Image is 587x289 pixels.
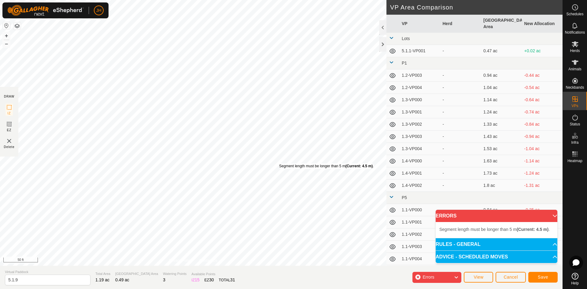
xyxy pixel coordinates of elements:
div: IZ [191,277,199,283]
span: 31 [230,277,235,282]
td: 1.3-VP004 [399,143,440,155]
span: Animals [568,67,581,71]
td: 1.1-VP000 [399,204,440,216]
td: 1.1-VP003 [399,241,440,253]
span: P1 [402,61,407,65]
p-accordion-header: ERRORS [436,210,557,222]
th: Herd [440,15,481,33]
th: New Allocation [522,15,563,33]
td: 1.3-VP003 [399,131,440,143]
a: Help [563,270,587,287]
img: VP [6,137,13,145]
div: - [443,97,479,103]
span: Infra [571,141,578,144]
td: -0.37 ac [522,265,563,277]
td: 0.47 ac [481,45,522,57]
td: 1.2-VP003 [399,69,440,82]
button: + [3,32,10,39]
td: -0.54 ac [522,82,563,94]
td: 1.3-VP002 [399,118,440,131]
td: 1.73 ac [481,167,522,180]
td: 1.43 ac [481,131,522,143]
div: - [443,109,479,115]
td: -1.31 ac [522,180,563,192]
span: Notifications [565,31,585,34]
div: Segment length must be longer than 5 m . [279,163,374,169]
td: 1.63 ac [481,155,522,167]
span: EZ [7,128,12,132]
td: 1.2-VP004 [399,82,440,94]
td: 5.1.1-VP001 [399,45,440,57]
span: VPs [571,104,578,108]
span: IZ [8,111,11,116]
th: [GEOGRAPHIC_DATA] Area [481,15,522,33]
td: 1.04 ac [481,82,522,94]
b: (Current: 4.5 m) [517,227,548,232]
span: Status [570,122,580,126]
div: - [443,84,479,91]
td: 1.3-VP000 [399,94,440,106]
td: +0.02 ac [522,45,563,57]
span: 30 [209,277,214,282]
span: 1.19 ac [95,277,109,282]
span: Virtual Paddock [5,269,90,275]
span: ERRORS [436,213,456,218]
td: 1.3-VP001 [399,106,440,118]
span: Cancel [504,275,518,280]
span: JH [96,7,101,14]
span: Schedules [566,12,583,16]
div: - [443,170,479,176]
button: Save [528,272,558,283]
button: Reset Map [3,22,10,29]
span: RULES - GENERAL [436,242,481,247]
div: - [443,207,479,213]
div: TOTAL [219,277,235,283]
p-accordion-content: ERRORS [436,222,557,238]
a: Contact Us [199,258,217,263]
span: 0.49 ac [115,277,129,282]
span: Help [571,281,579,285]
span: 15 [195,277,200,282]
span: Neckbands [566,86,584,89]
td: -0.35 ac [522,204,563,216]
div: DRAW [4,94,14,99]
td: -1.04 ac [522,143,563,155]
span: Segment length must be longer than 5 m . [439,227,550,232]
td: 1.24 ac [481,106,522,118]
span: ADVICE - SCHEDULED MOVES [436,254,508,259]
div: EZ [205,277,214,283]
span: Watering Points [163,271,186,276]
div: - [443,146,479,152]
td: -1.14 ac [522,155,563,167]
span: Herds [570,49,580,53]
button: View [464,272,493,283]
td: 1.1-VP004 [399,253,440,265]
button: – [3,40,10,47]
td: 1.1-VP002 [399,228,440,241]
span: [GEOGRAPHIC_DATA] Area [115,271,158,276]
td: -0.74 ac [522,106,563,118]
p-accordion-header: ADVICE - SCHEDULED MOVES [436,251,557,263]
div: - [443,72,479,79]
div: - [443,48,479,54]
td: -1.24 ac [522,167,563,180]
span: Save [538,275,548,280]
td: 1.14 ac [481,94,522,106]
span: Available Points [191,272,235,277]
span: Total Area [95,271,110,276]
div: - [443,182,479,189]
p-accordion-header: RULES - GENERAL [436,238,557,250]
th: VP [399,15,440,33]
td: 1.53 ac [481,143,522,155]
td: -0.64 ac [522,94,563,106]
td: 1.8 ac [481,180,522,192]
span: Heatmap [567,159,582,163]
td: 1.4-VP000 [399,155,440,167]
td: 1.4-VP002 [399,180,440,192]
td: 1.33 ac [481,118,522,131]
td: 0.84 ac [481,204,522,216]
span: Errors [423,275,434,280]
button: Cancel [496,272,526,283]
button: Map Layers [13,22,21,30]
img: Gallagher Logo [7,5,84,16]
